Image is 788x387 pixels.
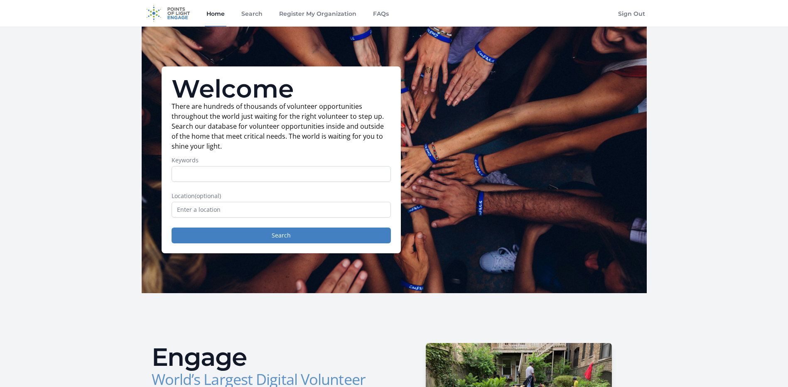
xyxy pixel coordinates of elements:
label: Location [172,192,391,200]
input: Enter a location [172,202,391,218]
button: Search [172,228,391,243]
span: (optional) [195,192,221,200]
p: There are hundreds of thousands of volunteer opportunities throughout the world just waiting for ... [172,101,391,151]
label: Keywords [172,156,391,164]
h1: Welcome [172,76,391,101]
h2: Engage [152,345,388,370]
